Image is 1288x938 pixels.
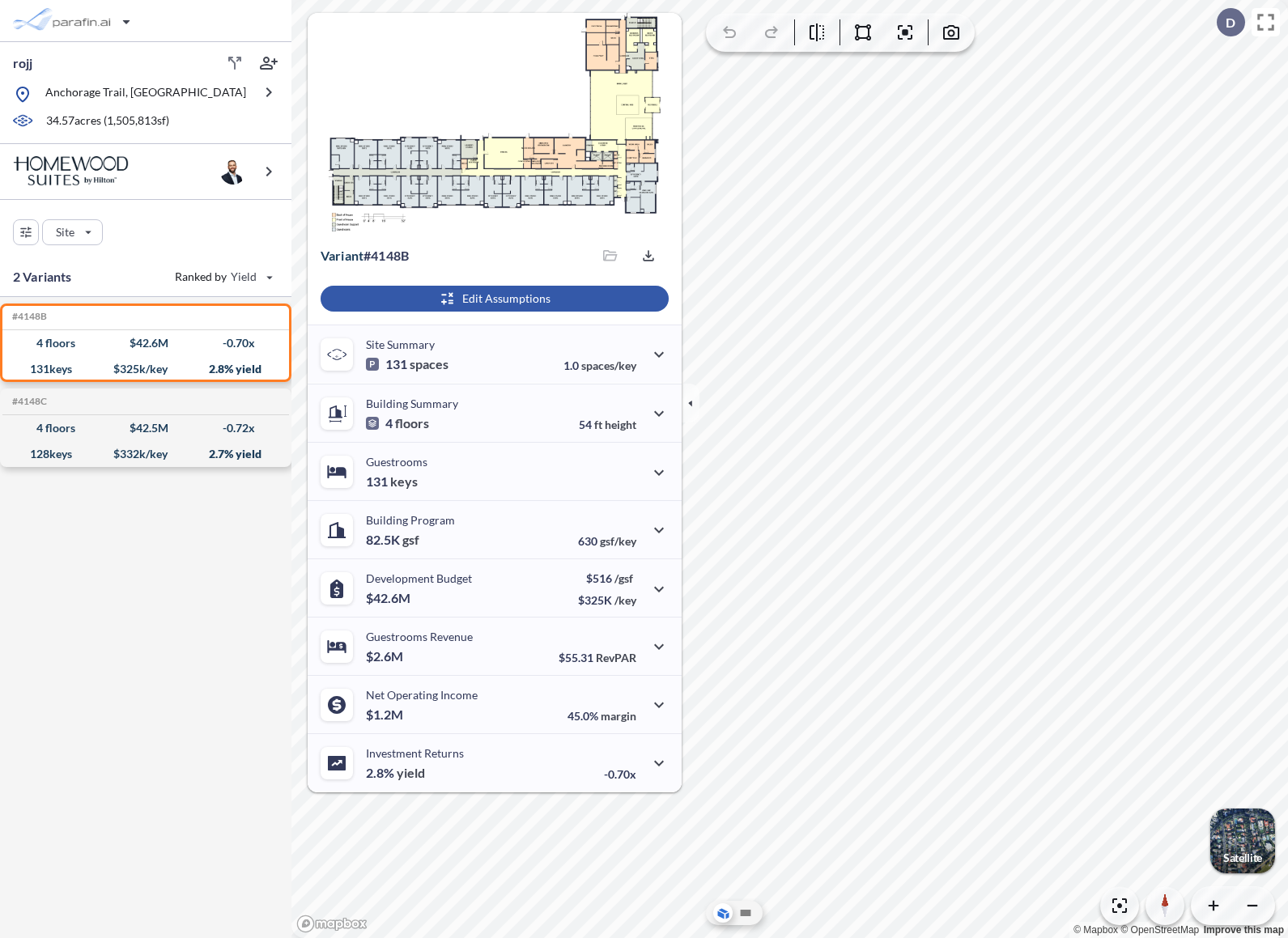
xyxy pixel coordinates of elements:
h5: Click to copy the code [9,311,47,322]
p: $516 [578,571,636,585]
button: Aerial View [713,903,733,923]
button: Site Plan [736,903,755,923]
span: spaces [410,356,448,372]
button: Ranked by Yield [162,264,283,290]
span: height [605,418,636,431]
p: Site [56,224,74,240]
p: -0.70x [604,767,636,781]
p: 34.57 acres ( 1,505,813 sf) [46,112,169,130]
span: spaces/key [581,359,636,372]
button: Edit Assumptions [321,286,669,312]
img: BrandImage [13,156,129,186]
a: Improve this map [1204,924,1284,936]
p: $325K [578,593,636,607]
p: 4 [366,415,429,431]
p: Investment Returns [366,746,464,760]
p: Guestrooms Revenue [366,630,473,643]
a: Mapbox homepage [296,915,368,933]
p: $42.6M [366,590,413,606]
img: Floorplans preview [308,13,682,233]
p: 2.8% [366,765,425,781]
p: Net Operating Income [366,688,478,702]
p: Building Program [366,513,455,527]
p: D [1226,15,1235,30]
button: Switcher ImageSatellite [1210,809,1275,873]
p: # 4148b [321,248,409,264]
p: Satellite [1223,851,1262,864]
p: 45.0% [567,709,636,723]
p: 2 Variants [13,267,72,286]
button: Site [42,219,103,245]
p: 131 [366,356,448,372]
p: Site Summary [366,337,435,351]
span: /gsf [614,571,633,585]
span: margin [601,709,636,723]
p: rojj [13,54,32,72]
p: $1.2M [366,707,406,723]
p: Building Summary [366,397,458,410]
span: yield [397,765,425,781]
p: $55.31 [559,651,636,664]
span: Variant [321,248,363,263]
p: 630 [578,534,636,548]
span: ft [594,418,602,431]
p: 82.5K [366,532,419,548]
p: $2.6M [366,648,406,664]
span: keys [390,473,418,490]
span: floors [395,415,429,431]
span: Yield [231,269,257,285]
p: Guestrooms [366,455,427,469]
img: Switcher Image [1210,809,1275,873]
p: 131 [366,473,418,490]
img: user logo [220,159,246,185]
p: 54 [579,418,636,431]
span: /key [614,593,636,607]
span: RevPAR [596,651,636,664]
p: 1.0 [563,359,636,372]
p: Anchorage Trail, [GEOGRAPHIC_DATA] [45,84,246,104]
span: gsf [402,532,419,548]
a: OpenStreetMap [1120,924,1199,936]
span: gsf/key [600,534,636,548]
h5: Click to copy the code [9,396,47,407]
a: Mapbox [1073,924,1118,936]
p: Development Budget [366,571,472,585]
